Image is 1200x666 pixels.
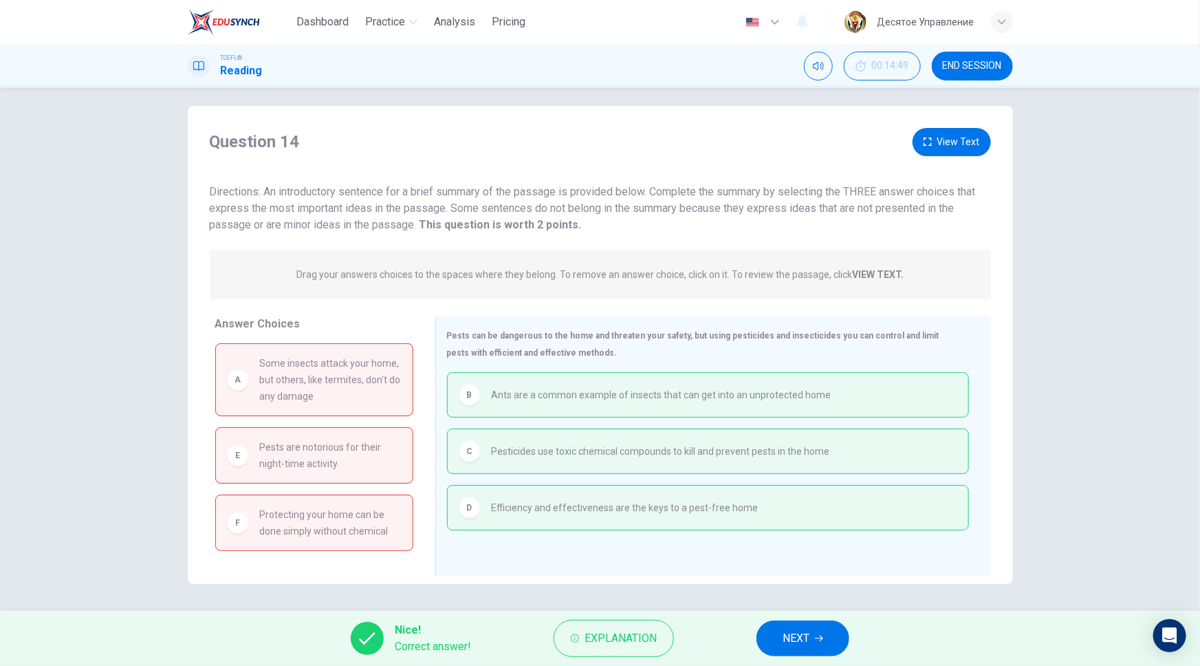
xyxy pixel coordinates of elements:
[459,384,481,406] div: B
[492,14,525,30] span: Pricing
[365,14,405,30] span: Practice
[221,53,243,63] span: TOEFL®
[227,512,249,534] div: F
[395,638,471,655] span: Correct answer!
[844,52,921,80] div: Hide
[943,61,1002,72] span: END SESSION
[585,629,657,648] span: Explanation
[486,10,531,34] button: Pricing
[756,621,849,656] button: NEXT
[492,443,830,460] span: Pesticides use toxic chemical compounds to kill and prevent pests in the home
[296,14,349,30] span: Dashboard
[188,8,260,36] img: EduSynch logo
[296,269,904,280] p: Drag your answers choices to the spaces where they belong. To remove an answer choice, click on i...
[428,10,481,34] button: Analysis
[492,387,831,403] span: Ants are a common example of insects that can get into an unprotected home
[932,52,1013,80] button: END SESSION
[221,63,263,79] h1: Reading
[852,269,904,280] strong: VIEW TEXT.
[844,52,921,80] button: 00:14:49
[260,439,402,472] span: Pests are notorious for their night-time activity
[434,14,475,30] span: Analysis
[291,10,354,34] button: Dashboard
[459,440,481,462] div: C
[877,14,974,30] div: Десятое Управление
[417,218,582,231] strong: This question is worth 2 points.
[210,185,976,231] span: Directions: An introductory sentence for a brief summary of the passage is provided below. Comple...
[188,8,292,36] a: EduSynch logo
[260,355,402,405] span: Some insects attack your home, but others, like termites, don't do any damage
[744,17,761,28] img: en
[783,629,809,648] span: NEXT
[227,444,249,466] div: E
[227,369,249,391] div: A
[447,331,939,358] span: Pests can be dangerous to the home and threaten your safety, but using pesticides and insecticide...
[804,52,833,80] div: Mute
[395,622,471,638] span: Nice!
[1153,619,1186,652] div: Open Intercom Messenger
[210,131,300,153] h4: Question 14
[492,499,759,516] span: Efficiency and effectiveness are the keys to a pest-free home
[260,506,402,539] span: Protecting your home can be done simply without chemical
[360,10,423,34] button: Practice
[913,128,991,156] button: View Text
[844,11,866,33] img: Profile picture
[872,61,909,72] span: 00:14:49
[554,620,674,657] button: Explanation
[215,317,301,330] span: Answer Choices
[459,497,481,519] div: D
